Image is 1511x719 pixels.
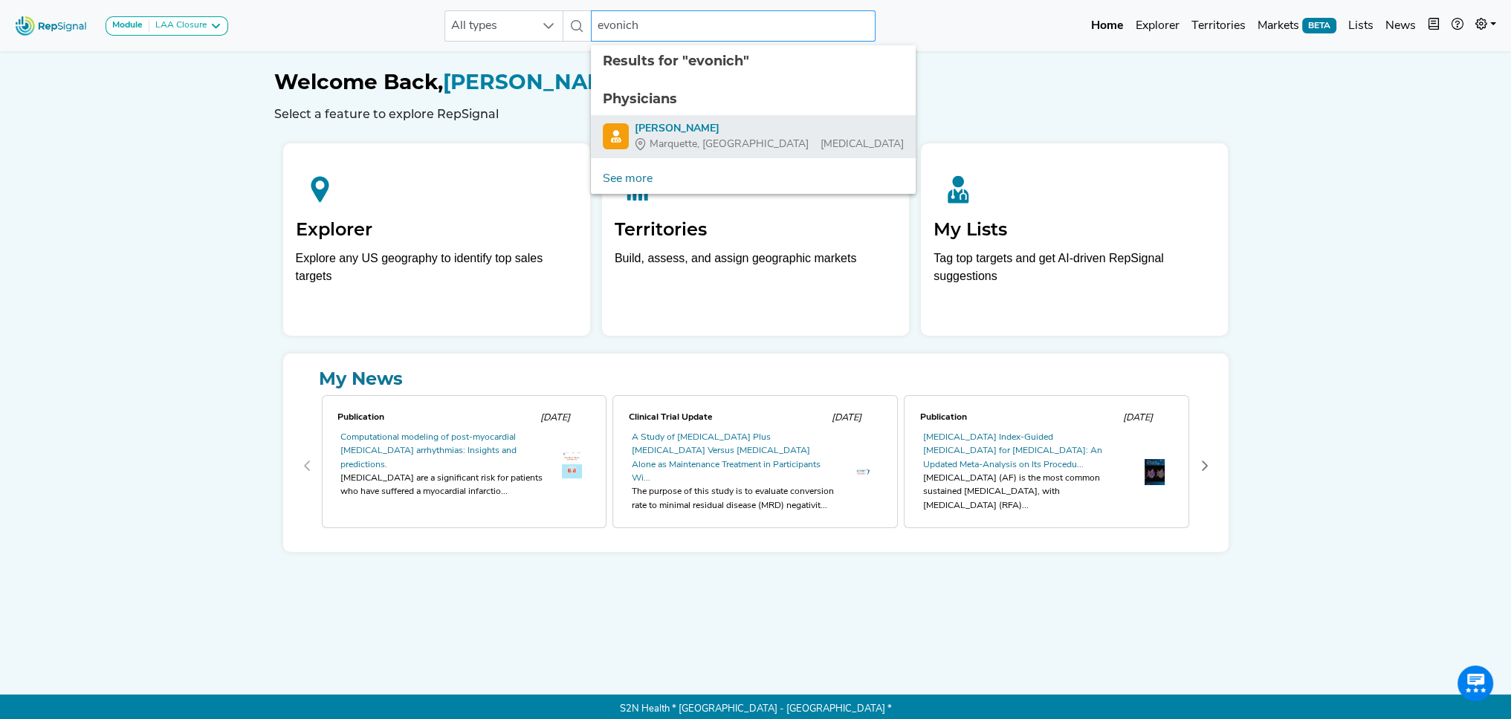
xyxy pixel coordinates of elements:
a: TerritoriesBuild, assess, and assign geographic markets [602,143,909,336]
a: See more [591,164,664,194]
span: Marquette, [GEOGRAPHIC_DATA] [650,137,809,152]
button: Intel Book [1422,11,1446,41]
img: th [562,452,582,478]
h2: Explorer [296,219,577,241]
div: 0 [319,392,610,540]
a: My ListsTag top targets and get AI-driven RepSignal suggestions [921,143,1228,336]
span: Welcome Back, [274,69,443,94]
a: [MEDICAL_DATA] Index-Guided [MEDICAL_DATA] for [MEDICAL_DATA]: An Updated Meta-Analysis on Its Pr... [922,433,1101,469]
p: Tag top targets and get AI-driven RepSignal suggestions [934,250,1215,293]
p: Build, assess, and assign geographic markets [615,250,896,293]
div: Explore any US geography to identify top sales targets [296,250,577,285]
a: Lists [1342,11,1379,41]
strong: Module [112,21,143,30]
a: News [1379,11,1422,41]
h6: Select a feature to explore RepSignal [274,107,1237,121]
span: All types [445,11,534,41]
button: Next Page [1193,454,1217,478]
div: Physicians [603,89,904,109]
span: BETA [1302,18,1336,33]
span: Results for "evonich" [603,53,749,69]
span: [DATE] [831,413,861,423]
a: A Study of [MEDICAL_DATA] Plus [MEDICAL_DATA] Versus [MEDICAL_DATA] Alone as Maintenance Treatmen... [631,433,820,483]
a: Home [1085,11,1130,41]
div: The purpose of this study is to evaluate conversion rate to minimal residual disease (MRD) negati... [631,485,835,513]
h1: [PERSON_NAME] [274,70,1237,95]
div: [MEDICAL_DATA] [635,137,904,152]
div: 2 [901,392,1192,540]
input: Search a physician or facility [591,10,875,42]
span: [DATE] [1122,413,1152,423]
span: Clinical Trial Update [628,413,712,422]
span: Publication [337,413,384,422]
div: 3 [1192,392,1484,540]
a: MarketsBETA [1252,11,1342,41]
div: 1 [609,392,901,540]
button: ModuleLAA Closure [106,16,228,36]
div: [MEDICAL_DATA] (AF) is the most common sustained [MEDICAL_DATA], with [MEDICAL_DATA] (RFA)... [922,472,1126,513]
img: th [1145,459,1165,485]
h2: Territories [615,219,896,241]
img: Physician Search Icon [603,123,629,149]
div: [MEDICAL_DATA] are a significant risk for patients who have suffered a myocardial infarctio... [340,472,544,499]
div: [PERSON_NAME] [635,121,904,137]
span: Publication [919,413,966,422]
span: [DATE] [540,413,569,423]
a: My News [295,365,1217,392]
div: LAA Closure [149,20,207,32]
a: [PERSON_NAME]Marquette, [GEOGRAPHIC_DATA][MEDICAL_DATA] [603,121,904,152]
a: Territories [1185,11,1252,41]
a: ExplorerExplore any US geography to identify top sales targets [283,143,590,336]
img: th [853,466,873,477]
li: Rudolph Evonich [591,115,916,158]
a: Computational modeling of post-myocardial [MEDICAL_DATA] arrhythmias: Insights and predictions. [340,433,517,469]
h2: My Lists [934,219,1215,241]
a: Explorer [1130,11,1185,41]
